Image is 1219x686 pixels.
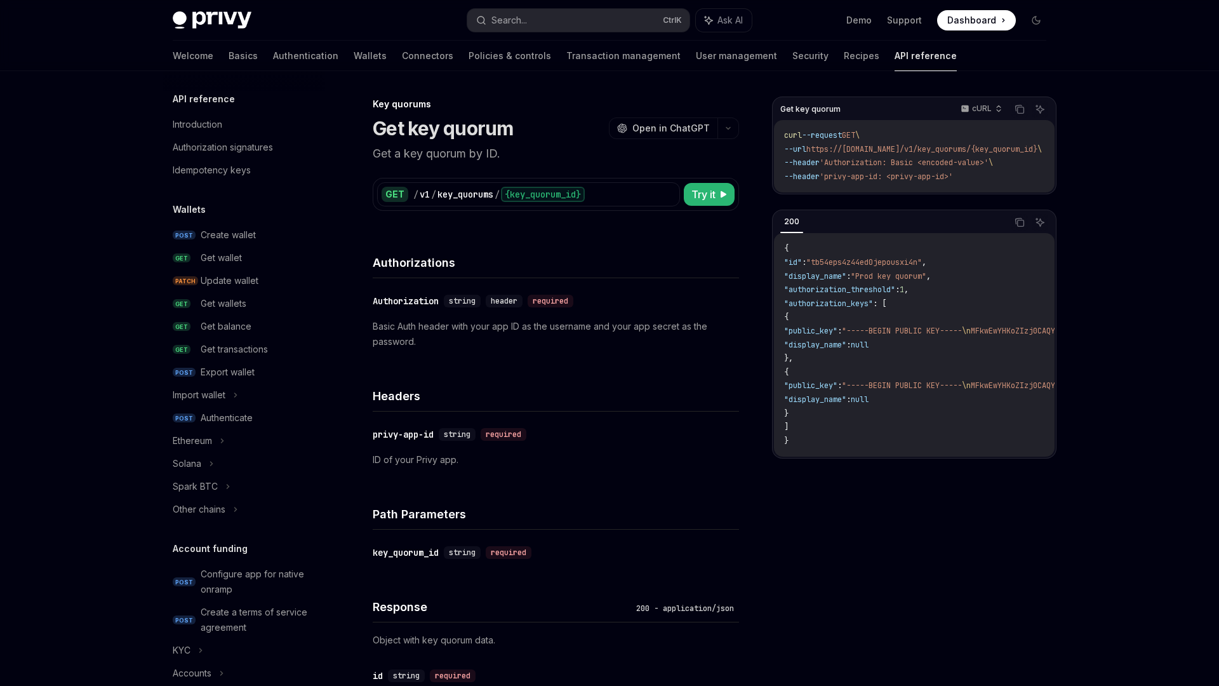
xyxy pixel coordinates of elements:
span: : [837,326,842,336]
span: GET [173,322,190,332]
a: GETGet wallet [163,246,325,269]
span: string [449,296,476,306]
span: null [851,394,869,405]
span: : [846,271,851,281]
span: \ [1037,144,1042,154]
a: POSTCreate wallet [163,224,325,246]
span: string [393,671,420,681]
span: null [851,340,869,350]
div: 200 - application/json [631,602,739,615]
div: Spark BTC [173,479,218,494]
div: required [481,428,526,441]
div: required [528,295,573,307]
h4: Authorizations [373,254,739,271]
button: Ask AI [1032,214,1048,231]
a: Basics [229,41,258,71]
span: --url [784,144,806,154]
span: "Prod key quorum" [851,271,926,281]
a: Security [792,41,829,71]
span: "-----BEGIN PUBLIC KEY----- [842,380,962,391]
span: , [904,285,909,295]
span: GET [842,130,855,140]
p: Basic Auth header with your app ID as the username and your app secret as the password. [373,319,739,349]
a: Authentication [273,41,338,71]
span: "public_key" [784,380,837,391]
span: 'Authorization: Basic <encoded-value>' [820,158,989,168]
div: Ethereum [173,433,212,448]
span: string [444,429,470,440]
div: Authorization [373,295,439,307]
span: \ [855,130,860,140]
span: --header [784,158,820,168]
span: "id" [784,257,802,267]
span: \n [962,380,971,391]
span: \ [989,158,993,168]
span: string [449,548,476,558]
span: POST [173,231,196,240]
span: 'privy-app-id: <privy-app-id>' [820,171,953,182]
a: API reference [895,41,957,71]
span: POST [173,368,196,377]
a: Recipes [844,41,879,71]
a: Idempotency keys [163,159,325,182]
span: "display_name" [784,271,846,281]
a: POSTConfigure app for native onramp [163,563,325,601]
span: : [802,257,806,267]
div: Create a terms of service agreement [201,605,317,635]
span: }, [784,353,793,363]
div: Authorization signatures [173,140,273,155]
a: Connectors [402,41,453,71]
div: required [430,669,476,682]
span: { [784,312,789,322]
span: : [ [873,299,886,309]
span: Get key quorum [780,104,841,114]
div: 200 [780,214,803,229]
span: PATCH [173,276,198,286]
span: POST [173,414,196,423]
h1: Get key quorum [373,117,514,140]
span: "tb54eps4z44ed0jepousxi4n" [806,257,922,267]
button: Open in ChatGPT [609,118,717,139]
span: : [837,380,842,391]
a: Transaction management [566,41,681,71]
span: { [784,367,789,377]
span: , [922,257,926,267]
a: Wallets [354,41,387,71]
span: : [846,394,851,405]
div: required [486,546,531,559]
h4: Response [373,598,631,615]
span: "authorization_threshold" [784,285,895,295]
button: cURL [954,98,1008,120]
div: privy-app-id [373,428,434,441]
button: Try it [684,183,735,206]
div: key_quorum_id [373,546,439,559]
p: cURL [972,104,992,114]
div: GET [382,187,408,202]
div: Update wallet [201,273,258,288]
div: Accounts [173,666,211,681]
span: Ask AI [717,14,743,27]
a: GETGet transactions [163,338,325,361]
span: --header [784,171,820,182]
span: : [895,285,900,295]
span: header [491,296,517,306]
span: Try it [691,187,716,202]
span: , [926,271,931,281]
div: Get wallets [201,296,246,311]
span: POST [173,615,196,625]
span: } [784,408,789,419]
a: POSTAuthenticate [163,407,325,429]
span: "public_key" [784,326,837,336]
a: PATCHUpdate wallet [163,269,325,292]
a: Support [887,14,922,27]
div: Get wallet [201,250,242,266]
div: Create wallet [201,227,256,243]
a: GETGet balance [163,315,325,338]
div: Key quorums [373,98,739,111]
div: Export wallet [201,365,255,380]
span: } [784,436,789,446]
h4: Path Parameters [373,506,739,523]
span: Ctrl K [663,15,682,25]
span: "display_name" [784,394,846,405]
span: ] [784,422,789,432]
